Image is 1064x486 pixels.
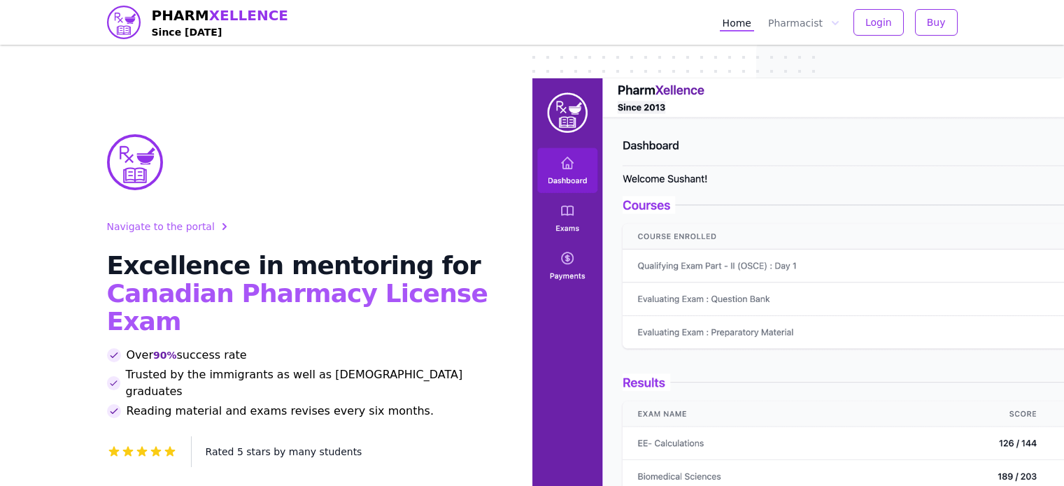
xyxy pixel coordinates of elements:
img: PharmXellence logo [107,6,141,39]
span: Buy [927,15,946,29]
button: Pharmacist [765,13,842,31]
button: Buy [915,9,958,36]
span: XELLENCE [209,7,288,24]
h4: Since [DATE] [152,25,289,39]
img: PharmXellence Logo [107,134,163,190]
span: Navigate to the portal [107,220,215,234]
span: Rated 5 stars by many students [206,446,362,457]
button: Login [853,9,904,36]
span: Login [865,15,892,29]
span: Reading material and exams revises every six months. [127,403,434,420]
span: Canadian Pharmacy License Exam [107,279,488,336]
span: Excellence in mentoring for [107,251,481,280]
span: 90% [153,348,177,362]
a: Home [720,13,754,31]
span: PHARM [152,6,289,25]
span: Over success rate [127,347,247,364]
span: Trusted by the immigrants as well as [DEMOGRAPHIC_DATA] graduates [126,366,499,400]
